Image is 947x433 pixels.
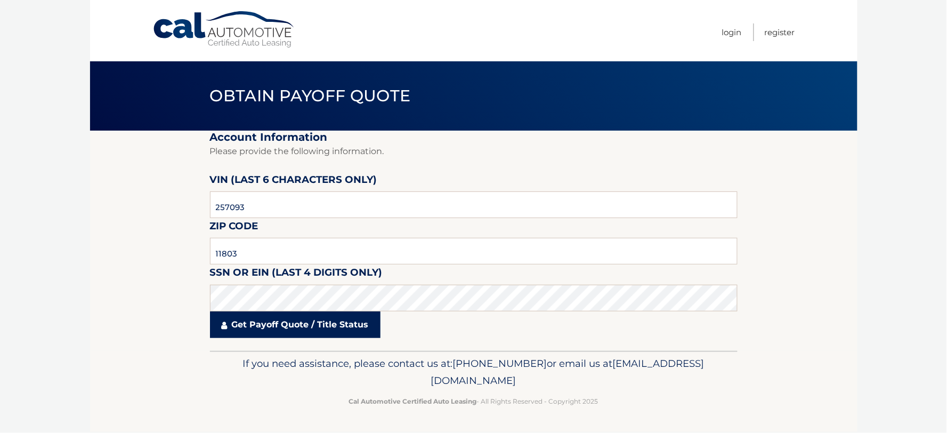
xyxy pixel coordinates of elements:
a: Login [722,23,742,41]
p: Please provide the following information. [210,144,738,159]
p: - All Rights Reserved - Copyright 2025 [217,396,731,407]
h2: Account Information [210,131,738,144]
label: Zip Code [210,218,258,238]
label: SSN or EIN (last 4 digits only) [210,264,383,284]
a: Cal Automotive [152,11,296,49]
a: Register [765,23,795,41]
label: VIN (last 6 characters only) [210,172,377,191]
span: [PHONE_NUMBER] [453,357,547,370]
p: If you need assistance, please contact us at: or email us at [217,355,731,389]
a: Get Payoff Quote / Title Status [210,311,381,338]
strong: Cal Automotive Certified Auto Leasing [349,397,477,405]
span: Obtain Payoff Quote [210,86,411,106]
